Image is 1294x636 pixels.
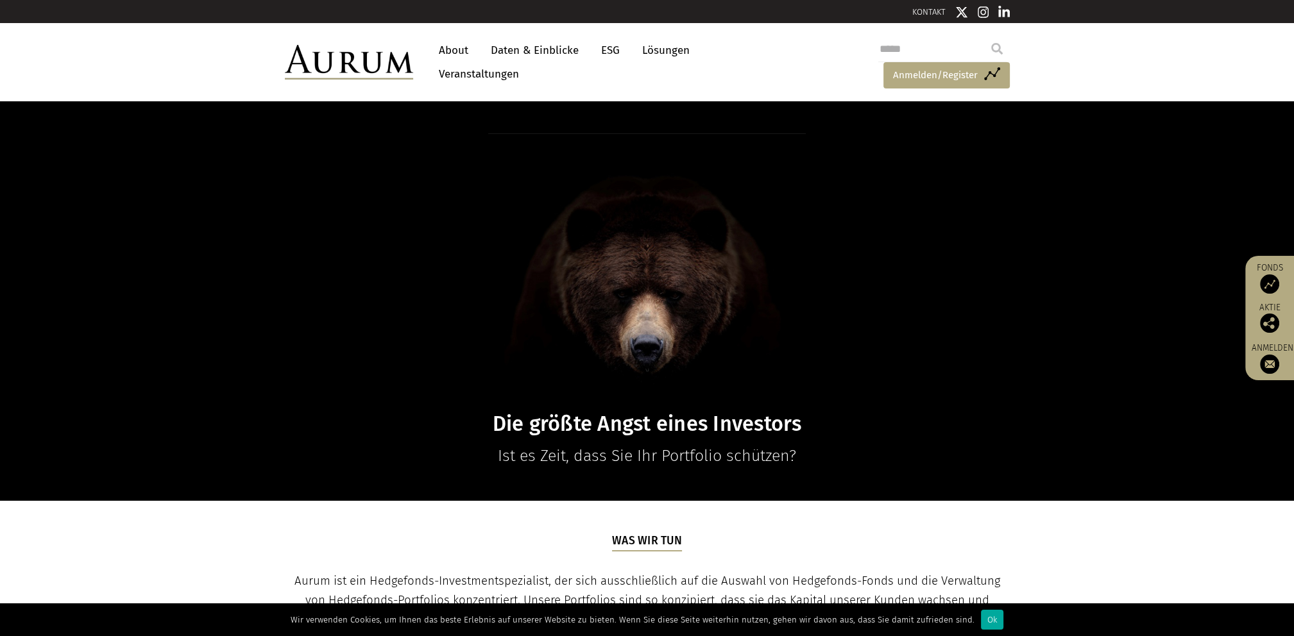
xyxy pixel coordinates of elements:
[1252,303,1288,333] div: Aktie
[978,6,989,19] img: Instagram-Ikone
[636,38,696,62] a: Lösungen
[400,443,895,469] p: Ist es Zeit, dass Sie Ihr Portfolio schützen?
[484,38,585,62] a: Daten & Einblicke
[1260,355,1279,374] img: Melden Sie sich für unseren Newsletter an
[1252,262,1288,294] a: Fonds
[893,67,978,83] span: Anmelden/Register
[612,533,682,551] h5: Was wir tun
[883,62,1010,89] a: Anmelden/Register
[285,45,413,79] img: Aurum
[432,38,475,62] a: About
[400,412,895,437] h1: Die größte Angst eines Investors
[912,7,946,17] a: KONTAKT
[984,36,1010,62] input: Submit
[294,574,1000,626] span: Aurum ist ein Hedgefonds-Investmentspezialist, der sich ausschließlich auf die Auswahl von Hedgef...
[595,38,626,62] a: ESG
[1260,274,1279,294] img: Zugangsfonds
[432,62,519,86] a: Veranstaltungen
[1260,314,1279,333] img: Teilen Sie diesen Beitrag
[1252,342,1293,374] a: Anmelden
[981,610,1003,630] div: Ok
[955,6,968,19] img: Twitter Icon
[998,6,1010,19] img: Linkedin Icon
